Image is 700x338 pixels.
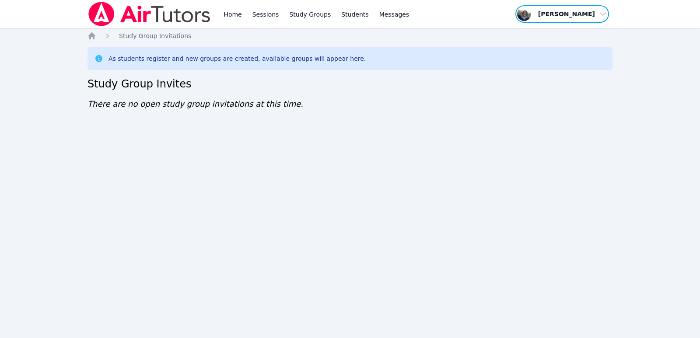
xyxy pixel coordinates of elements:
[87,77,612,91] h2: Study Group Invites
[108,54,366,63] div: As students register and new groups are created, available groups will appear here.
[87,31,612,40] nav: Breadcrumb
[87,99,303,108] span: There are no open study group invitations at this time.
[87,2,211,26] img: Air Tutors
[379,10,409,19] span: Messages
[119,32,191,39] span: Study Group Invitations
[119,31,191,40] a: Study Group Invitations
